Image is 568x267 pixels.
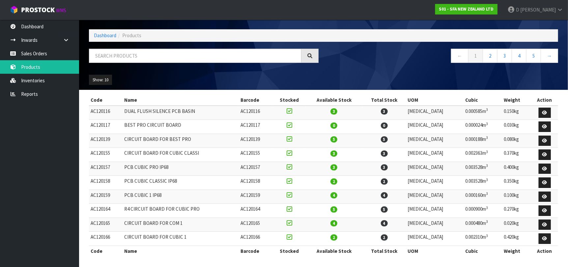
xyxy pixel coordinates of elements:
sup: 3 [486,219,488,224]
td: PCB CUBIC 1 IP68 [123,190,239,204]
td: [MEDICAL_DATA] [406,162,464,176]
td: AC120139 [89,134,123,148]
th: UOM [406,246,464,256]
a: 1 [468,49,483,63]
span: 5 [330,206,337,213]
span: 3 [330,164,337,171]
span: [PERSON_NAME] [520,7,556,13]
span: 3 [381,108,388,115]
td: CIRCUIT BOARD FOR CUBIC 1 [123,232,239,246]
span: 5 [381,136,388,143]
a: 4 [512,49,526,63]
th: Total Stock [362,246,406,256]
td: AC120158 [89,176,123,190]
td: 0.002363m [464,148,502,162]
th: Stocked [272,95,306,105]
span: 3 [330,108,337,115]
a: 3 [497,49,512,63]
sup: 3 [486,233,488,238]
span: 0 [381,122,388,129]
td: [MEDICAL_DATA] [406,232,464,246]
td: 0.003528m [464,162,502,176]
sup: 3 [486,191,488,196]
strong: S01 - SFA NEW ZEALAND LTD [439,6,494,12]
th: Weight [502,95,531,105]
td: [MEDICAL_DATA] [406,176,464,190]
td: 0.350kg [502,176,531,190]
td: AC120157 [239,162,272,176]
td: AC120165 [89,218,123,232]
th: Code [89,246,123,256]
span: ProStock [21,6,55,14]
th: Action [531,95,558,105]
td: 0.150kg [502,106,531,120]
td: AC120165 [239,218,272,232]
span: 4 [330,192,337,199]
sup: 3 [486,135,488,140]
th: Cubic [464,246,502,256]
td: AC120157 [89,162,123,176]
td: [MEDICAL_DATA] [406,134,464,148]
th: Barcode [239,246,272,256]
td: AC120139 [239,134,272,148]
td: BEST PRO CIRCUIT BOARD [123,120,239,134]
td: AC120155 [239,148,272,162]
sup: 3 [486,163,488,168]
span: 4 [381,192,388,199]
span: 0 [330,122,337,129]
td: AC120117 [89,120,123,134]
sup: 3 [486,107,488,112]
span: 3 [330,150,337,157]
td: CIRCUIT BOARD FOR BEST PRO [123,134,239,148]
td: 0.000160m [464,190,502,204]
td: AC120158 [239,176,272,190]
td: 0.000480m [464,218,502,232]
td: PCB CUBIC PRO IP68 [123,162,239,176]
span: Products [122,32,141,39]
td: 0.002310m [464,232,502,246]
td: AC120164 [89,204,123,218]
input: Search products [89,49,301,63]
th: Total Stock [362,95,406,105]
td: 0.370kg [502,148,531,162]
td: [MEDICAL_DATA] [406,106,464,120]
sup: 3 [486,121,488,126]
td: 0.000585m [464,106,502,120]
td: AC120116 [239,106,272,120]
sup: 3 [486,205,488,210]
td: [MEDICAL_DATA] [406,148,464,162]
sup: 3 [486,177,488,182]
a: Dashboard [94,32,116,39]
td: [MEDICAL_DATA] [406,190,464,204]
sup: 3 [486,149,488,154]
td: AC120166 [239,232,272,246]
span: 2 [381,234,388,241]
td: 0.420kg [502,232,531,246]
td: 0.000900m [464,204,502,218]
td: 0.000188m [464,134,502,148]
td: [MEDICAL_DATA] [406,218,464,232]
th: Action [531,246,558,256]
td: 0.000024m [464,120,502,134]
td: CIRCUIT BOARD FOR COM 1 [123,218,239,232]
td: PCB CUBIC CLASSIC IP68 [123,176,239,190]
span: 4 [381,220,388,227]
td: AC120166 [89,232,123,246]
td: AC120116 [89,106,123,120]
a: 5 [526,49,541,63]
th: Available Stock [306,95,362,105]
td: AC120155 [89,148,123,162]
button: Show: 10 [89,75,112,85]
th: Name [123,246,239,256]
nav: Page navigation [328,49,558,65]
span: 5 [381,206,388,213]
span: 2 [330,178,337,185]
td: 0.100kg [502,190,531,204]
span: 3 [381,164,388,171]
span: D [516,7,519,13]
td: 0.003528m [464,176,502,190]
th: Stocked [272,246,306,256]
td: AC120159 [89,190,123,204]
td: DUAL FLUSH SILENCE PCB BASIN [123,106,239,120]
span: 2 [381,178,388,185]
